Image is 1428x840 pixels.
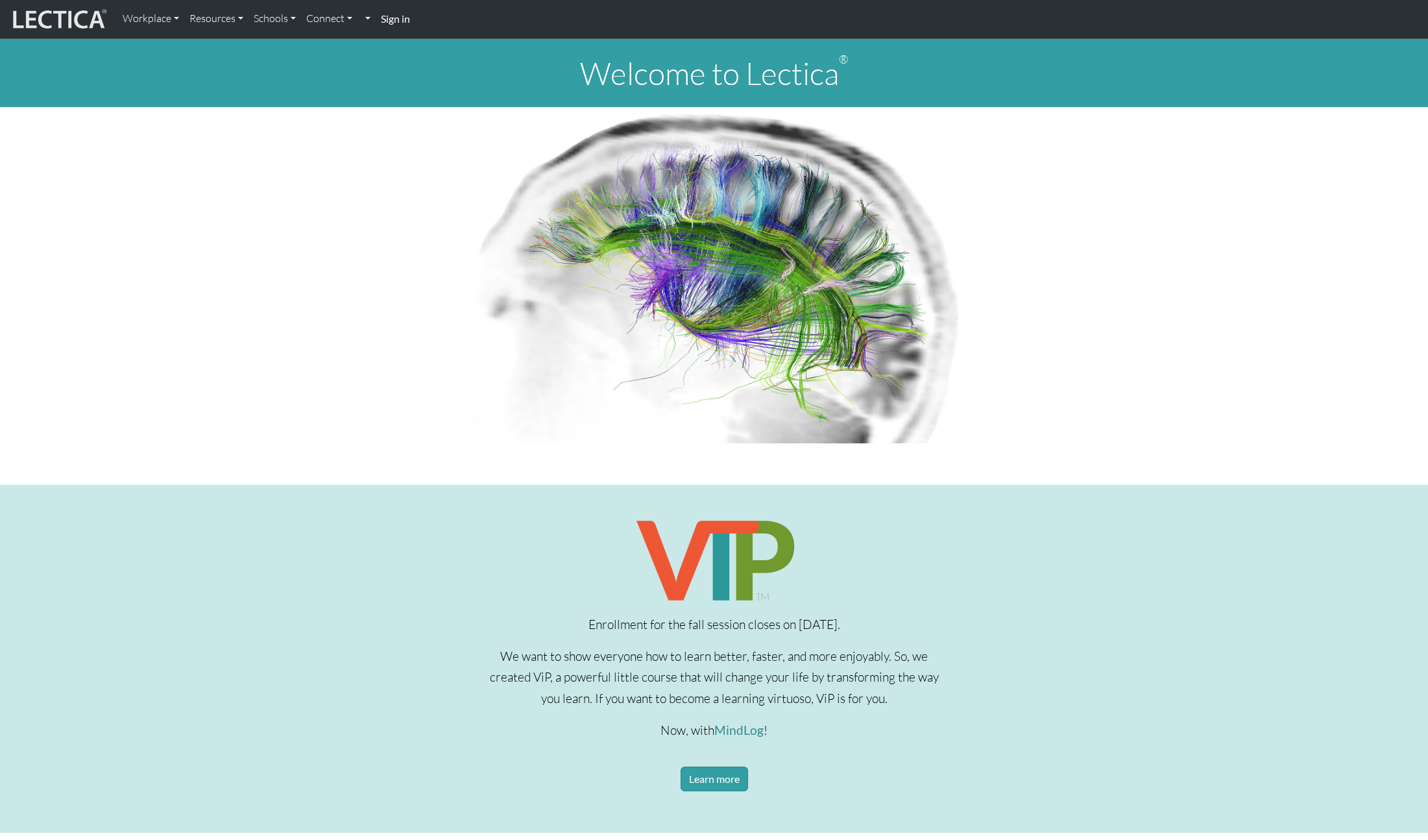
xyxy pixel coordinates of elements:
a: MindLog [714,723,764,737]
img: lecticalive [10,7,107,32]
a: Schools [248,5,301,32]
p: Now, with ! [481,720,947,741]
a: Learn more [681,767,748,791]
a: Sign in [376,5,415,33]
img: Human Connectome Project Image [462,107,967,443]
p: Enrollment for the fall session closes on [DATE]. [481,614,947,636]
a: Resources [184,5,248,32]
a: Connect [301,5,357,32]
p: We want to show everyone how to learn better, faster, and more enjoyably. So, we created ViP, a p... [481,646,947,710]
strong: Sign in [381,12,410,25]
sup: ® [839,52,849,66]
a: Workplace [117,5,184,32]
